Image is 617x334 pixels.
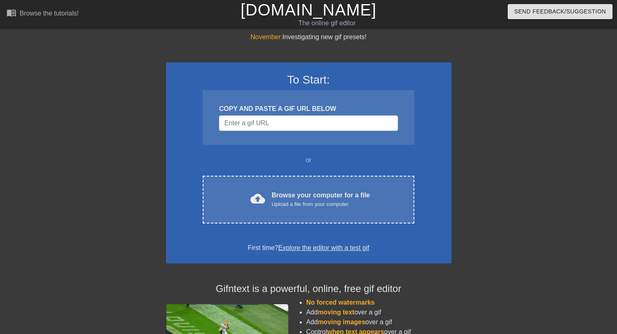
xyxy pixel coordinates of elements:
span: moving images [318,319,365,325]
a: [DOMAIN_NAME] [241,1,376,19]
span: cloud_upload [250,191,265,206]
span: Send Feedback/Suggestion [514,7,606,17]
div: COPY AND PASTE A GIF URL BELOW [219,104,398,114]
li: Add over a gif [306,317,451,327]
div: The online gif editor [210,18,444,28]
a: Explore the editor with a test gif [278,244,369,251]
div: Browse your computer for a file [272,190,370,208]
div: Upload a file from your computer [272,200,370,208]
button: Send Feedback/Suggestion [508,4,613,19]
div: or [187,155,430,165]
span: November: [250,33,282,40]
input: Username [219,115,398,131]
span: No forced watermarks [306,299,375,306]
div: Browse the tutorials! [20,10,79,17]
h3: To Start: [177,73,441,87]
span: moving text [318,309,354,316]
li: Add over a gif [306,307,451,317]
div: Investigating new gif presets! [166,32,451,42]
h4: Gifntext is a powerful, online, free gif editor [166,283,451,295]
a: Browse the tutorials! [7,8,79,20]
span: menu_book [7,8,16,18]
div: First time? [177,243,441,253]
